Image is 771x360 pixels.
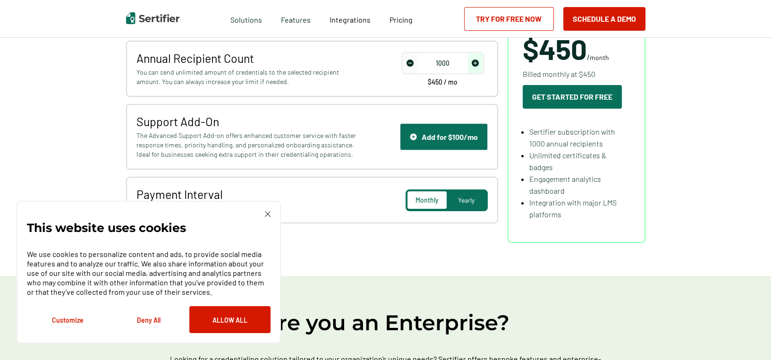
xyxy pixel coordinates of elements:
[464,7,554,31] a: Try for Free Now
[27,249,271,297] p: We use cookies to personalize content and ads, to provide social media features and to analyze ou...
[529,151,606,171] span: Unlimited certificates & badges
[529,127,615,148] span: Sertifier subscription with 1000 annual recipients
[27,306,108,333] button: Customize
[410,133,417,140] img: Support Icon
[136,68,359,86] span: You can send unlimited amount of credentials to the selected recipient amount. You can always inc...
[410,132,478,141] div: Add for $100/mo
[330,15,371,24] span: Integrations
[529,198,617,219] span: Integration with major LMS platforms
[330,13,371,25] a: Integrations
[265,211,271,217] img: Cookie Popup Close
[189,306,271,333] button: Allow All
[563,7,645,31] button: Schedule a Demo
[108,306,189,333] button: Deny All
[403,53,418,73] span: decrease number
[136,114,359,129] span: Support Add-On
[468,53,483,73] span: increase number
[390,13,413,25] a: Pricing
[136,187,359,201] span: Payment Interval
[458,196,474,204] span: Yearly
[523,32,587,66] span: $450
[724,315,771,360] iframe: Chat Widget
[126,12,179,24] img: Sertifier | Digital Credentialing Platform
[590,53,609,61] span: month
[102,309,669,336] h2: Are you an Enterprise?
[523,68,595,80] span: Billed monthly at $450
[529,174,601,195] span: Engagement analytics dashboard
[523,85,622,109] button: Get Started For Free
[27,223,186,232] p: This website uses cookies
[390,15,413,24] span: Pricing
[136,51,359,65] span: Annual Recipient Count
[281,13,311,25] span: Features
[415,196,439,204] span: Monthly
[136,131,359,159] span: The Advanced Support Add-on offers enhanced customer service with faster response times, priority...
[400,123,488,150] button: Support IconAdd for $100/mo
[230,13,262,25] span: Solutions
[407,60,414,67] img: Decrease Icon
[523,34,609,63] span: /
[428,79,458,86] span: $450 / mo
[472,60,479,67] img: Increase Icon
